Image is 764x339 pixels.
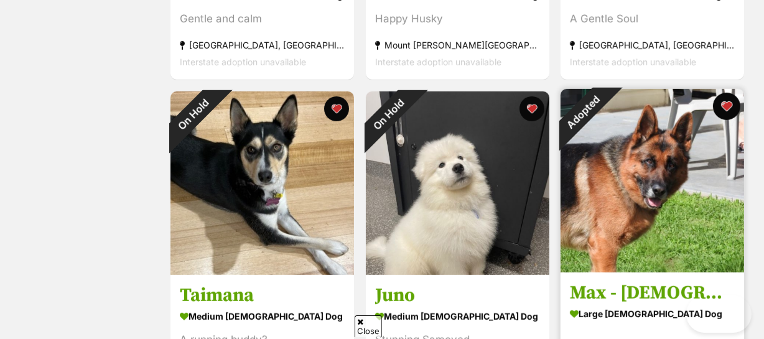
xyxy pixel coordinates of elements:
div: large [DEMOGRAPHIC_DATA] Dog [570,305,735,323]
div: On Hold [154,75,233,154]
div: [GEOGRAPHIC_DATA], [GEOGRAPHIC_DATA] [570,37,735,53]
div: Mount [PERSON_NAME][GEOGRAPHIC_DATA] [375,37,540,53]
a: Adopted [561,262,744,275]
div: On Hold [348,75,428,154]
span: Interstate adoption unavailable [375,57,501,67]
img: Max - 4 year old [561,89,744,272]
img: Taimana [170,91,354,275]
h3: Juno [375,284,540,307]
div: Gentle and calm [180,11,345,27]
span: Interstate adoption unavailable [570,57,696,67]
div: Adopted [544,72,623,152]
h3: Taimana [180,284,345,307]
div: A Gentle Soul [570,11,735,27]
img: Juno [366,91,549,275]
button: favourite [324,96,349,121]
button: favourite [519,96,544,121]
span: Interstate adoption unavailable [180,57,306,67]
span: Close [355,315,382,337]
button: favourite [713,93,740,120]
div: [GEOGRAPHIC_DATA], [GEOGRAPHIC_DATA] [180,37,345,53]
a: On Hold [170,265,354,277]
div: Happy Husky [375,11,540,27]
div: medium [DEMOGRAPHIC_DATA] Dog [180,307,345,325]
h3: Max - [DEMOGRAPHIC_DATA] [570,281,735,305]
div: medium [DEMOGRAPHIC_DATA] Dog [375,307,540,325]
a: On Hold [366,265,549,277]
iframe: Help Scout Beacon - Open [686,295,752,333]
